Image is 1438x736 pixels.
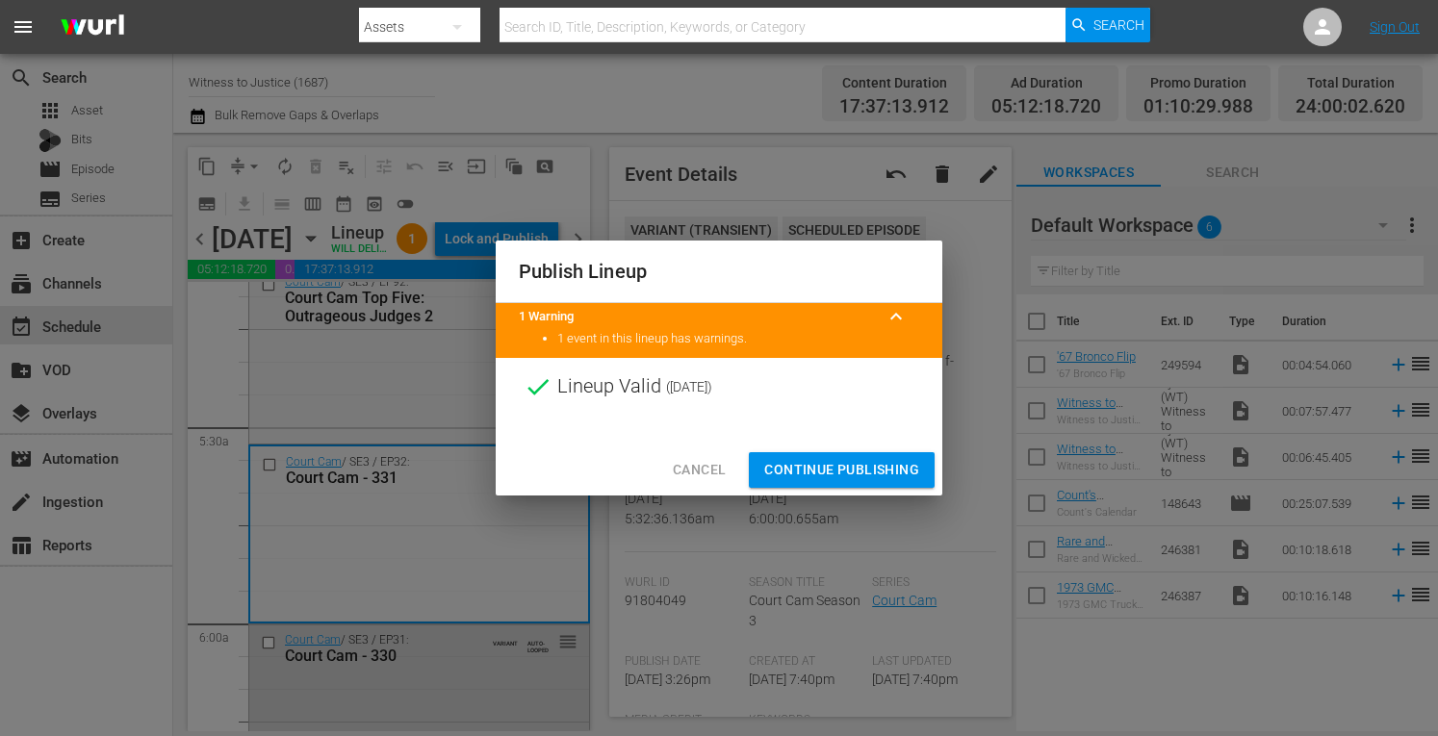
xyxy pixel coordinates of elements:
button: Continue Publishing [749,452,935,488]
div: Lineup Valid [496,358,942,416]
h2: Publish Lineup [519,256,919,287]
img: ans4CAIJ8jUAAAAAAAAAAAAAAAAAAAAAAAAgQb4GAAAAAAAAAAAAAAAAAAAAAAAAJMjXAAAAAAAAAAAAAAAAAAAAAAAAgAT5G... [46,5,139,50]
li: 1 event in this lineup has warnings. [557,330,919,348]
span: Search [1093,8,1144,42]
span: menu [12,15,35,38]
title: 1 Warning [519,308,873,326]
span: keyboard_arrow_up [885,305,908,328]
span: Cancel [673,458,726,482]
button: Cancel [657,452,741,488]
span: Continue Publishing [764,458,919,482]
button: keyboard_arrow_up [873,293,919,340]
span: ( [DATE] ) [666,372,712,401]
a: Sign Out [1370,19,1420,35]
